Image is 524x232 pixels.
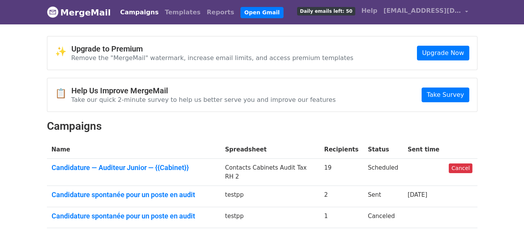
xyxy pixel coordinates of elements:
h4: Help Us Improve MergeMail [71,86,336,95]
a: Templates [162,5,204,20]
a: Upgrade Now [417,46,469,60]
th: Sent time [403,141,444,159]
td: testpp [220,186,320,207]
a: Daily emails left: 50 [294,3,358,19]
a: Take Survey [422,88,469,102]
a: Candidature spontanée pour un poste en audit [52,212,216,220]
a: [DATE] [408,191,427,198]
td: Scheduled [363,159,403,186]
a: Reports [204,5,237,20]
span: ✨ [55,46,71,57]
th: Recipients [320,141,363,159]
a: [EMAIL_ADDRESS][DOMAIN_NAME] [380,3,471,21]
img: MergeMail logo [47,6,59,18]
a: Candidature spontanée pour un poste en audit [52,191,216,199]
span: Daily emails left: 50 [297,7,355,15]
a: MergeMail [47,4,111,21]
a: Cancel [449,163,472,173]
td: Canceled [363,207,403,228]
a: Open Gmail [240,7,284,18]
p: Remove the "MergeMail" watermark, increase email limits, and access premium templates [71,54,354,62]
td: testpp [220,207,320,228]
td: 2 [320,186,363,207]
a: Candidature — Auditeur Junior — {{Cabinet}} [52,163,216,172]
td: 1 [320,207,363,228]
p: Take our quick 2-minute survey to help us better serve you and improve our features [71,96,336,104]
th: Name [47,141,221,159]
td: Sent [363,186,403,207]
span: [EMAIL_ADDRESS][DOMAIN_NAME] [384,6,461,15]
span: 📋 [55,88,71,99]
td: Contacts Cabinets Audit Tax RH 2 [220,159,320,186]
a: Help [358,3,380,19]
th: Spreadsheet [220,141,320,159]
h2: Campaigns [47,120,477,133]
a: Campaigns [117,5,162,20]
h4: Upgrade to Premium [71,44,354,53]
th: Status [363,141,403,159]
td: 19 [320,159,363,186]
